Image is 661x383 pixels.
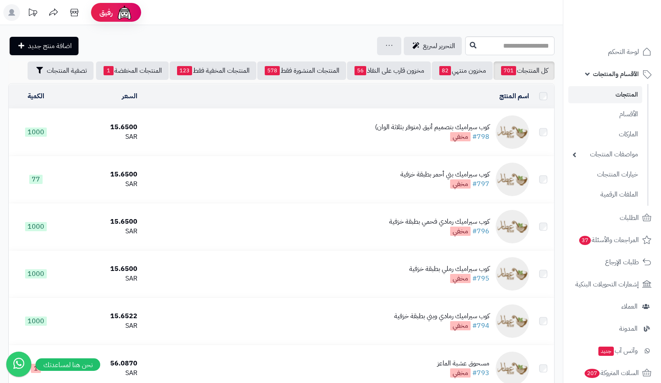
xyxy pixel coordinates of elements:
[423,41,455,51] span: التحرير لسريع
[265,66,280,75] span: 578
[499,91,529,101] a: اسم المنتج
[619,323,638,334] span: المدونة
[170,61,256,80] a: المنتجات المخفية فقط123
[568,208,656,228] a: الطلبات
[621,301,638,312] span: العملاء
[28,91,44,101] a: الكمية
[604,22,653,40] img: logo-2.png
[25,222,47,231] span: 1000
[347,61,431,80] a: مخزون قارب على النفاذ56
[568,125,642,143] a: الماركات
[568,341,656,361] a: وآتس آبجديد
[568,105,642,123] a: الأقسام
[432,61,493,80] a: مخزون منتهي82
[605,256,639,268] span: طلبات الإرجاع
[472,273,489,283] a: #795
[568,166,642,184] a: خيارات المنتجات
[568,363,656,383] a: السلات المتروكة207
[355,66,366,75] span: 56
[450,179,471,189] span: مخفي
[450,368,471,378] span: مخفي
[404,37,462,55] a: التحرير لسريع
[99,8,113,18] span: رفيق
[496,304,529,338] img: كوب سيراميك رمادي وبني بطبقة خزفية
[450,227,471,236] span: مخفي
[25,128,47,137] span: 1000
[501,66,516,75] span: 701
[389,217,489,227] div: كوب سيراميك رمادي فحمي بطبقة خزفية
[66,217,137,227] div: 15.6500
[593,68,639,80] span: الأقسام والمنتجات
[66,132,137,142] div: SAR
[177,66,192,75] span: 123
[66,359,137,368] div: 56.0870
[450,274,471,283] span: مخفي
[66,227,137,236] div: SAR
[598,345,638,357] span: وآتس آب
[472,226,489,236] a: #796
[472,132,489,142] a: #798
[608,46,639,58] span: لوحة التحكم
[116,4,133,21] img: ai-face.png
[400,170,489,179] div: كوب سيراميك بني أحمر بطبقة خزفية
[66,368,137,378] div: SAR
[25,269,47,278] span: 1000
[439,66,451,75] span: 82
[10,37,79,55] a: اضافة منتج جديد
[598,347,614,356] span: جديد
[568,186,642,204] a: الملفات الرقمية
[394,312,489,321] div: كوب سيراميك رمادي وبني بطبقة خزفية
[375,123,489,132] div: كوب سيراميك بتصميم أنيق (متوفر بثلاثة الوان)
[472,321,489,331] a: #794
[496,257,529,291] img: كوب سيراميك رملي بطبقة خزفية
[29,175,43,184] span: 77
[568,42,656,62] a: لوحة التحكم
[568,252,656,272] a: طلبات الإرجاع
[66,312,137,321] div: 15.6522
[437,359,489,368] div: مسحوق عشبة الماعز
[578,234,639,246] span: المراجعات والأسئلة
[496,115,529,149] img: كوب سيراميك بتصميم أنيق (متوفر بثلاثة الوان)
[568,146,642,163] a: مواصفات المنتجات
[66,123,137,132] div: 15.6500
[66,274,137,283] div: SAR
[104,66,114,75] span: 1
[568,230,656,250] a: المراجعات والأسئلة37
[496,163,529,196] img: كوب سيراميك بني أحمر بطبقة خزفية
[66,170,137,179] div: 15.6500
[28,41,72,51] span: اضافة منتج جديد
[568,86,642,103] a: المنتجات
[584,367,639,379] span: السلات المتروكة
[31,364,41,373] span: 1
[66,264,137,274] div: 15.6500
[494,61,555,80] a: كل المنتجات701
[22,4,43,23] a: تحديثات المنصة
[575,278,639,290] span: إشعارات التحويلات البنكية
[28,61,94,80] button: تصفية المنتجات
[585,369,600,378] span: 207
[66,179,137,189] div: SAR
[568,319,656,339] a: المدونة
[96,61,169,80] a: المنتجات المخفضة1
[496,210,529,243] img: كوب سيراميك رمادي فحمي بطبقة خزفية
[25,317,47,326] span: 1000
[568,296,656,317] a: العملاء
[472,368,489,378] a: #793
[450,132,471,141] span: مخفي
[568,274,656,294] a: إشعارات التحويلات البنكية
[47,66,87,76] span: تصفية المنتجات
[66,321,137,331] div: SAR
[579,236,591,245] span: 37
[409,264,489,274] div: كوب سيراميك رملي بطبقة خزفية
[257,61,346,80] a: المنتجات المنشورة فقط578
[122,91,137,101] a: السعر
[450,321,471,330] span: مخفي
[620,212,639,224] span: الطلبات
[472,179,489,189] a: #797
